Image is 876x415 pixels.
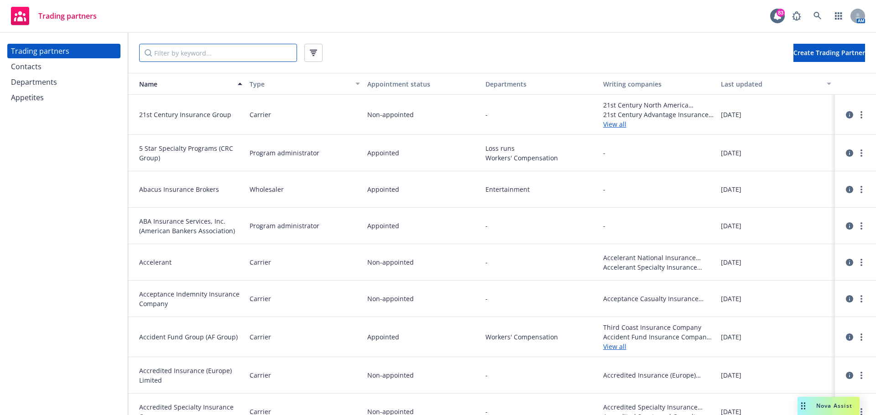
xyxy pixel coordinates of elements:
a: Appetites [7,90,120,105]
a: more [856,220,867,231]
button: Create Trading Partner [793,44,865,62]
button: Type [246,73,364,95]
a: circleInformation [844,293,855,304]
div: Last updated [721,79,821,89]
span: Acceptance Indemnity Insurance Company [139,289,242,308]
span: Accident Fund Group (AF Group) [139,332,242,342]
span: - [485,221,488,231]
a: Trading partners [7,3,100,29]
span: [DATE] [721,257,741,267]
span: Non-appointed [367,110,414,119]
a: Departments [7,75,120,89]
span: - [603,221,605,231]
a: circleInformation [844,370,855,381]
a: circleInformation [844,257,855,268]
div: Drag to move [798,397,809,415]
a: more [856,332,867,343]
span: Loss runs [485,143,596,153]
button: Last updated [717,73,835,95]
span: [DATE] [721,294,741,303]
div: Departments [485,79,596,89]
a: Contacts [7,59,120,74]
a: circleInformation [844,109,855,120]
input: Filter by keyword... [139,44,297,62]
span: - [603,148,605,158]
span: 21st Century North America Insurance Company [603,100,714,110]
span: - [485,294,488,303]
a: Search [808,7,827,25]
span: Accredited Specialty Insurance Company [603,402,714,412]
div: Appointment status [367,79,478,89]
span: [DATE] [721,332,741,342]
span: 21st Century Advantage Insurance Company [603,110,714,119]
span: - [485,257,488,267]
span: Carrier [250,332,271,342]
a: more [856,184,867,195]
span: Abacus Insurance Brokers [139,184,242,194]
span: Non-appointed [367,370,414,380]
div: Name [132,79,232,89]
span: [DATE] [721,110,741,119]
button: Writing companies [600,73,717,95]
span: Carrier [250,257,271,267]
span: Accelerant Specialty Insurance Company [603,262,714,272]
span: Accelerant National Insurance Company [603,253,714,262]
span: Non-appointed [367,257,414,267]
a: more [856,370,867,381]
span: - [485,370,488,380]
a: more [856,257,867,268]
button: Name [128,73,246,95]
span: [DATE] [721,148,741,158]
button: Departments [482,73,600,95]
a: more [856,293,867,304]
span: 5 Star Specialty Programs (CRC Group) [139,143,242,163]
a: Switch app [829,7,848,25]
span: Accident Fund Insurance Company of America [603,332,714,342]
span: Accelerant [139,257,242,267]
button: Appointment status [364,73,481,95]
a: circleInformation [844,148,855,159]
div: Appetites [11,90,44,105]
button: Nova Assist [798,397,860,415]
div: Type [250,79,350,89]
span: Wholesaler [250,184,284,194]
span: [DATE] [721,184,741,194]
span: Program administrator [250,148,319,158]
a: more [856,148,867,159]
div: Contacts [11,59,42,74]
a: more [856,109,867,120]
a: View all [603,342,714,351]
span: [DATE] [721,370,741,380]
span: Trading partners [38,12,97,20]
span: Appointed [367,148,399,158]
span: Non-appointed [367,294,414,303]
span: Appointed [367,221,399,231]
span: Accredited Insurance (Europe) Limited [139,366,242,385]
span: Entertainment [485,184,596,194]
span: Workers' Compensation [485,153,596,163]
span: Acceptance Casualty Insurance Company [603,294,714,303]
span: - [485,110,488,119]
a: circleInformation [844,184,855,195]
span: [DATE] [721,221,741,231]
span: Appointed [367,184,399,194]
span: - [603,184,605,194]
span: Accredited Insurance (Europe) Limited [603,370,714,380]
a: View all [603,119,714,129]
a: circleInformation [844,220,855,231]
span: Third Coast Insurance Company [603,323,714,332]
span: Carrier [250,294,271,303]
span: Nova Assist [816,402,852,410]
a: Trading partners [7,44,120,58]
span: ABA Insurance Services, Inc. (American Bankers Association) [139,216,242,236]
div: Writing companies [603,79,714,89]
a: circleInformation [844,332,855,343]
span: Program administrator [250,221,319,231]
div: 83 [777,9,785,17]
span: Appointed [367,332,399,342]
span: 21st Century Insurance Group [139,110,242,119]
div: Departments [11,75,57,89]
span: Carrier [250,110,271,119]
span: Carrier [250,370,271,380]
